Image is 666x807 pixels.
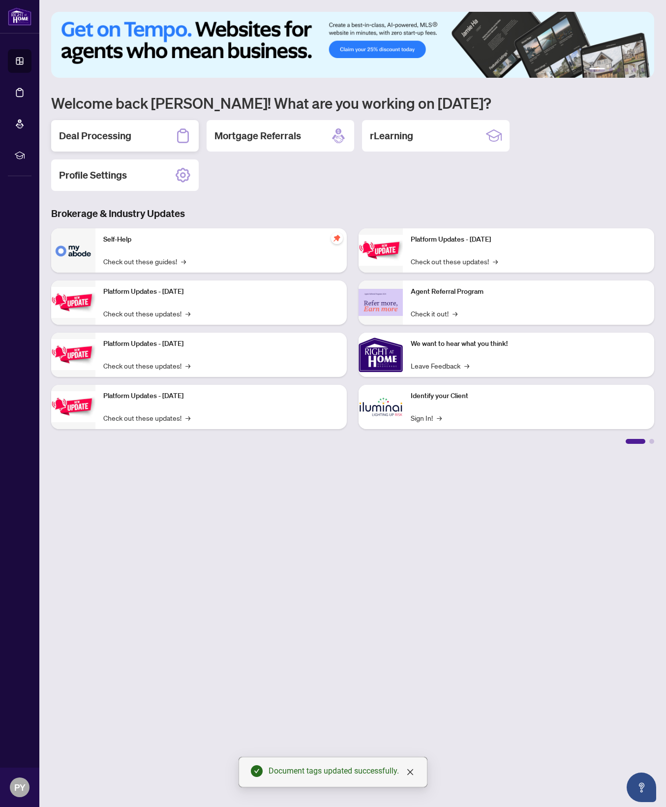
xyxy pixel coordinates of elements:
h2: Deal Processing [59,129,131,143]
span: → [437,412,442,423]
img: Platform Updates - June 23, 2025 [359,235,403,266]
a: Leave Feedback→ [411,360,469,371]
h2: Profile Settings [59,168,127,182]
a: Check it out!→ [411,308,457,319]
button: Open asap [627,773,656,802]
img: Identify your Client [359,385,403,429]
span: → [493,256,498,267]
div: Document tags updated successfully. [269,765,415,777]
button: 5 [633,68,636,72]
p: Self-Help [103,234,339,245]
img: Slide 0 [51,12,654,78]
p: Platform Updates - [DATE] [103,339,339,349]
span: → [185,412,190,423]
a: Check out these updates!→ [103,308,190,319]
span: pushpin [331,232,343,244]
button: 6 [640,68,644,72]
img: Platform Updates - September 16, 2025 [51,287,95,318]
img: Platform Updates - July 8, 2025 [51,391,95,422]
img: We want to hear what you think! [359,333,403,377]
span: close [406,768,414,776]
p: Agent Referral Program [411,286,646,297]
button: 4 [625,68,629,72]
span: → [181,256,186,267]
p: Platform Updates - [DATE] [103,286,339,297]
h2: rLearning [370,129,413,143]
span: check-circle [251,765,263,777]
a: Check out these guides!→ [103,256,186,267]
p: Identify your Client [411,391,646,402]
a: Check out these updates!→ [103,360,190,371]
span: → [464,360,469,371]
img: Platform Updates - July 21, 2025 [51,339,95,370]
h2: Mortgage Referrals [214,129,301,143]
img: logo [8,7,31,26]
a: Check out these updates!→ [103,412,190,423]
button: 3 [617,68,621,72]
span: → [185,308,190,319]
img: Self-Help [51,228,95,273]
img: Agent Referral Program [359,289,403,316]
a: Check out these updates!→ [411,256,498,267]
h3: Brokerage & Industry Updates [51,207,654,220]
p: We want to hear what you think! [411,339,646,349]
a: Sign In!→ [411,412,442,423]
button: 1 [589,68,605,72]
span: → [453,308,457,319]
button: 2 [609,68,613,72]
h1: Welcome back [PERSON_NAME]! What are you working on [DATE]? [51,93,654,112]
p: Platform Updates - [DATE] [411,234,646,245]
span: PY [14,780,26,794]
span: → [185,360,190,371]
a: Close [405,767,416,777]
p: Platform Updates - [DATE] [103,391,339,402]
